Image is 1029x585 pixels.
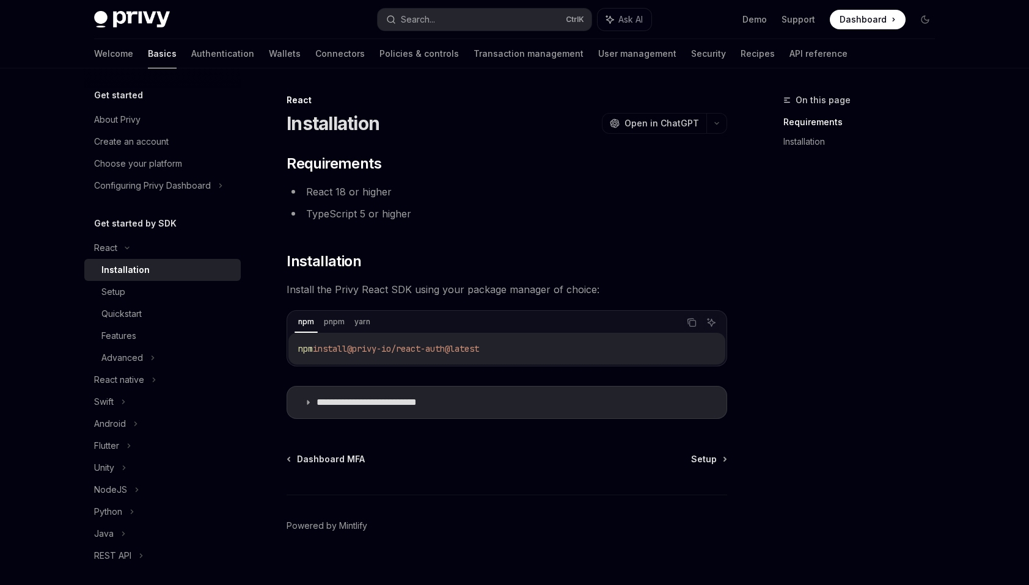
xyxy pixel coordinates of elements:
a: Quickstart [84,303,241,325]
a: API reference [789,39,848,68]
a: Wallets [269,39,301,68]
a: Recipes [741,39,775,68]
a: Transaction management [474,39,584,68]
span: On this page [796,93,851,107]
div: Android [94,416,126,431]
li: TypeScript 5 or higher [287,205,727,222]
span: Dashboard [840,13,887,26]
a: Welcome [94,39,133,68]
span: Requirements [287,154,381,173]
div: Flutter [94,438,119,453]
div: Python [94,504,122,519]
a: Security [691,39,726,68]
a: Installation [84,259,241,281]
span: npm [298,343,313,354]
a: Basics [148,39,177,68]
span: Open in ChatGPT [624,117,699,129]
button: Ask AI [703,314,719,330]
div: Java [94,526,114,541]
div: NodeJS [94,482,127,497]
a: Policies & controls [379,39,459,68]
div: Choose your platform [94,156,182,171]
span: Dashboard MFA [297,453,365,465]
div: npm [295,314,318,329]
div: Features [101,329,136,343]
a: Installation [783,132,945,151]
a: Authentication [191,39,254,68]
button: Ask AI [598,9,651,31]
button: Toggle dark mode [915,10,935,29]
span: Install the Privy React SDK using your package manager of choice: [287,281,727,298]
div: Installation [101,263,150,277]
a: Create an account [84,131,241,153]
a: Choose your platform [84,153,241,175]
div: Advanced [101,351,143,365]
button: Copy the contents from the code block [684,314,700,330]
div: yarn [351,314,374,329]
div: Swift [94,394,114,409]
a: Setup [691,453,726,465]
a: Support [782,13,815,26]
div: Unity [94,460,114,475]
div: REST API [94,548,131,563]
div: About Privy [94,112,141,127]
a: Connectors [315,39,365,68]
button: Open in ChatGPT [602,113,706,134]
h5: Get started by SDK [94,216,177,231]
div: React [287,94,727,106]
div: React native [94,372,144,387]
a: Setup [84,281,241,303]
span: Ctrl K [566,15,584,24]
a: Powered by Mintlify [287,520,367,532]
a: Dashboard [830,10,906,29]
a: Dashboard MFA [288,453,365,465]
a: Demo [742,13,767,26]
a: User management [598,39,676,68]
button: Search...CtrlK [378,9,591,31]
div: Search... [401,12,435,27]
img: dark logo [94,11,170,28]
div: Quickstart [101,307,142,321]
h1: Installation [287,112,379,134]
div: pnpm [320,314,348,329]
li: React 18 or higher [287,183,727,200]
span: @privy-io/react-auth@latest [347,343,479,354]
div: Configuring Privy Dashboard [94,178,211,193]
div: Setup [101,285,125,299]
span: Setup [691,453,717,465]
span: Ask AI [618,13,643,26]
h5: Get started [94,88,143,103]
div: Create an account [94,134,169,149]
span: Installation [287,252,361,271]
a: About Privy [84,109,241,131]
a: Features [84,325,241,347]
span: install [313,343,347,354]
div: React [94,241,117,255]
a: Requirements [783,112,945,132]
